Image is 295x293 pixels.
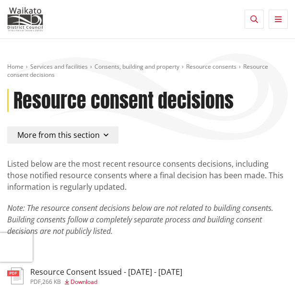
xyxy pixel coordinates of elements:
img: document-pdf.svg [7,268,24,284]
button: More from this section [7,126,118,144]
h1: Resource consent decisions [13,89,234,112]
span: pdf [30,278,41,286]
p: Listed below are the most recent resource consents decisions, including those notified resource c... [7,158,288,193]
a: Resource Consent Issued - [DATE] - [DATE] pdf,266 KB Download [7,268,182,285]
h3: Resource Consent Issued - [DATE] - [DATE] [30,268,182,277]
a: Resource consents [186,62,236,71]
span: More from this section [17,130,100,140]
a: Consents, building and property [94,62,179,71]
span: Download [71,278,97,286]
div: , [30,279,182,285]
a: Services and facilities [30,62,88,71]
em: Note: The resource consent decisions below are not related to building consents. Building consent... [7,203,273,236]
img: Waikato District Council - Te Kaunihera aa Takiwaa o Waikato [7,7,43,31]
span: Resource consent decisions [7,62,268,79]
a: Home [7,62,24,71]
span: 266 KB [42,278,61,286]
nav: breadcrumb [7,63,288,79]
